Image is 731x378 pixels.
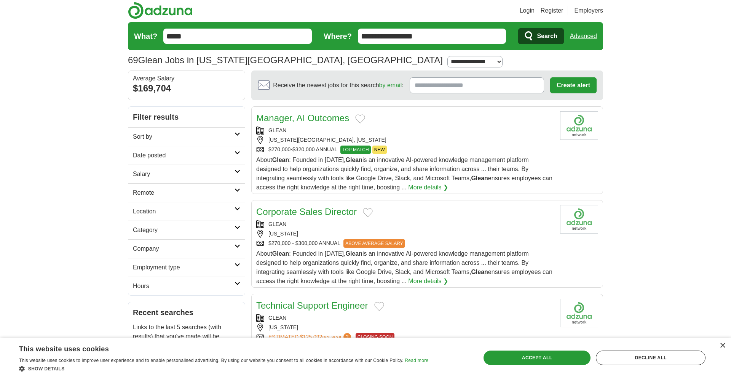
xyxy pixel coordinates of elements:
[343,333,351,341] span: ?
[128,55,443,65] h1: Glean Jobs in [US_STATE][GEOGRAPHIC_DATA], [GEOGRAPHIC_DATA]
[256,239,554,248] div: $270,000 - $300,000 ANNUAL
[560,111,598,140] img: Company logo
[408,183,448,192] a: More details ❯
[133,263,235,272] h2: Employment type
[596,351,705,365] div: Decline all
[372,146,387,154] span: NEW
[300,334,322,340] span: $125,092
[256,250,552,284] span: About : Founded in [DATE], is an innovative AI-powered knowledge management platform designed to ...
[128,146,245,165] a: Date posted
[256,324,554,332] div: [US_STATE]
[272,157,289,163] strong: Glean
[408,277,448,286] a: More details ❯
[128,239,245,258] a: Company
[128,127,245,146] a: Sort by
[256,136,554,144] div: [US_STATE][GEOGRAPHIC_DATA], [US_STATE]
[379,82,402,88] a: by email
[128,277,245,295] a: Hours
[272,250,289,257] strong: Glean
[520,6,535,15] a: Login
[19,358,404,363] span: This website uses cookies to improve user experience and to enable personalised advertising. By u...
[133,82,240,95] div: $169,704
[268,333,353,341] a: ESTIMATED:$125,092per year?
[28,366,65,372] span: Show details
[355,114,365,123] button: Add to favorite jobs
[256,207,357,217] a: Corporate Sales Director
[343,239,405,248] span: ABOVE AVERAGE SALARY
[128,107,245,127] h2: Filter results
[19,342,409,354] div: This website uses cookies
[256,220,554,228] div: GLEAN
[560,299,598,327] img: Company logo
[273,81,403,90] span: Receive the newest jobs for this search :
[133,244,235,253] h2: Company
[133,75,240,82] div: Average Salary
[133,323,240,350] p: Links to the last 5 searches (with results) that you've made will be displayed here.
[374,302,384,311] button: Add to favorite jobs
[256,230,554,238] div: [US_STATE]
[471,175,488,181] strong: Glean
[128,258,245,277] a: Employment type
[363,208,373,217] button: Add to favorite jobs
[340,146,370,154] span: TOP MATCH
[256,157,552,191] span: About : Founded in [DATE], is an innovative AI-powered knowledge management platform designed to ...
[550,77,597,93] button: Create alert
[128,53,138,67] span: 69
[256,113,349,123] a: Manager, AI Outcomes
[256,314,554,322] div: GLEAN
[128,165,245,183] a: Salary
[133,188,235,197] h2: Remote
[484,351,591,365] div: Accept all
[133,282,235,291] h2: Hours
[346,157,362,163] strong: Glean
[405,358,428,363] a: Read more, opens a new window
[346,250,362,257] strong: Glean
[537,29,557,44] span: Search
[256,300,368,311] a: Technical Support Engineer
[518,28,563,44] button: Search
[570,29,597,44] a: Advanced
[256,146,554,154] div: $270,000-$320,000 ANNUAL
[324,30,352,42] label: Where?
[133,307,240,318] h2: Recent searches
[128,183,245,202] a: Remote
[128,2,193,19] img: Adzuna logo
[471,269,488,275] strong: Glean
[134,30,157,42] label: What?
[541,6,563,15] a: Register
[19,365,428,372] div: Show details
[133,207,235,216] h2: Location
[720,343,725,349] div: Close
[560,205,598,234] img: Company logo
[133,132,235,141] h2: Sort by
[133,226,235,235] h2: Category
[133,151,235,160] h2: Date posted
[256,127,554,135] div: GLEAN
[128,221,245,239] a: Category
[574,6,603,15] a: Employers
[128,202,245,221] a: Location
[133,170,235,179] h2: Salary
[356,333,395,341] span: CLOSING SOON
